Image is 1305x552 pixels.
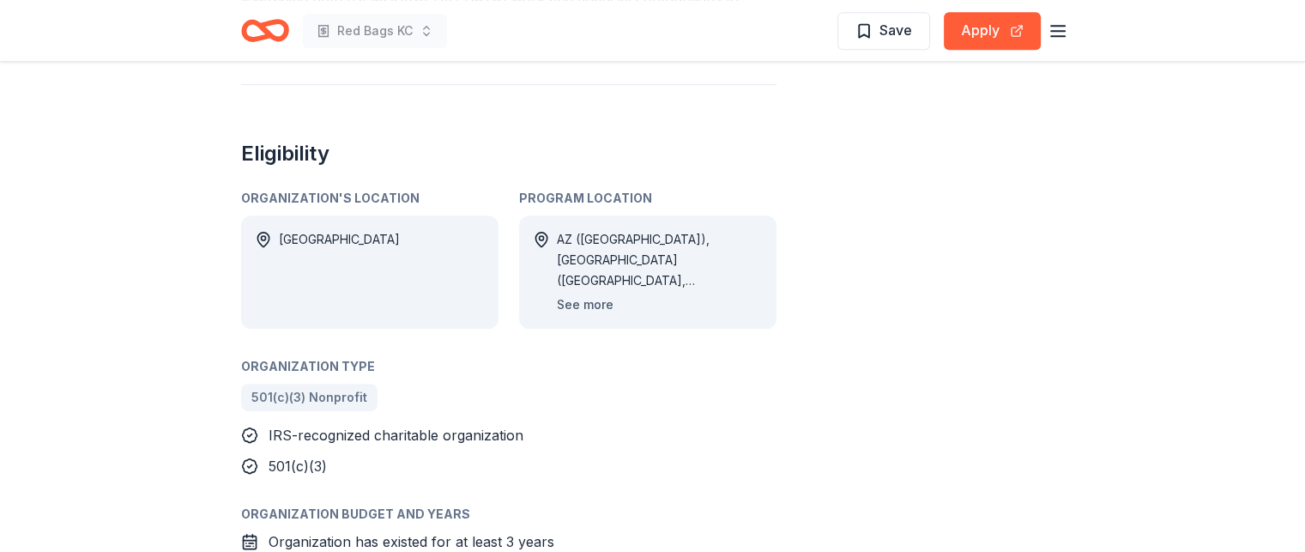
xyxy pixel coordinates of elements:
[837,12,930,50] button: Save
[269,458,327,475] span: 501(c)(3)
[303,14,447,48] button: Red Bags KC
[269,533,554,550] span: Organization has existed for at least 3 years
[279,229,400,315] div: [GEOGRAPHIC_DATA]
[251,387,367,408] span: 501(c)(3) Nonprofit
[557,294,613,315] button: See more
[879,19,912,41] span: Save
[241,140,776,167] h2: Eligibility
[519,188,776,209] div: Program Location
[241,188,498,209] div: Organization's Location
[269,427,523,444] span: IRS-recognized charitable organization
[241,356,776,377] div: Organization Type
[241,384,378,411] a: 501(c)(3) Nonprofit
[557,229,763,291] div: AZ ([GEOGRAPHIC_DATA]), [GEOGRAPHIC_DATA] ([GEOGRAPHIC_DATA], [GEOGRAPHIC_DATA]), [GEOGRAPHIC_DAT...
[944,12,1041,50] button: Apply
[337,21,413,41] span: Red Bags KC
[241,10,289,51] a: Home
[241,504,776,525] div: Organization Budget And Years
